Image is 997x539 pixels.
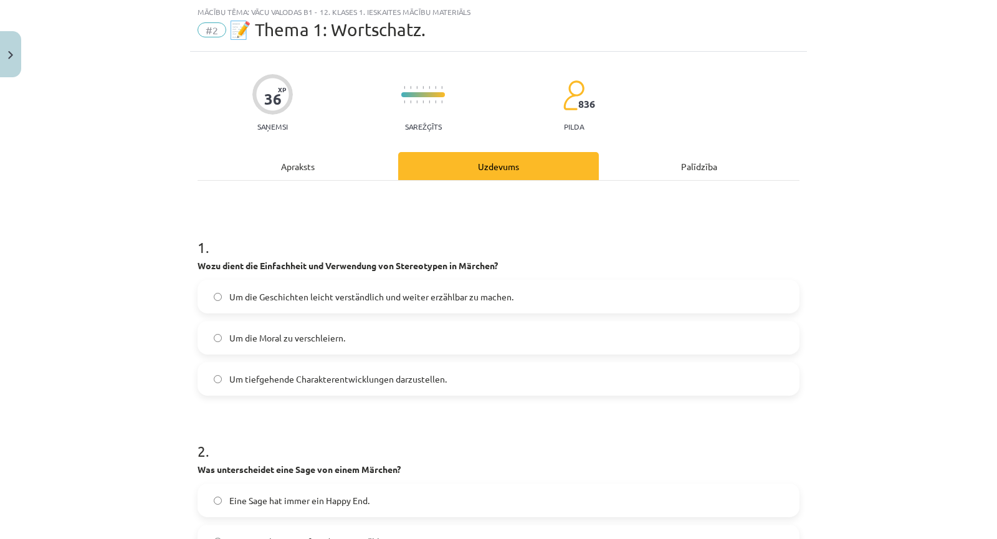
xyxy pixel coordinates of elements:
[198,217,799,255] h1: 1 .
[278,86,286,93] span: XP
[252,122,293,131] p: Saņemsi
[416,86,417,89] img: icon-short-line-57e1e144782c952c97e751825c79c345078a6d821885a25fce030b3d8c18986b.svg
[564,122,584,131] p: pilda
[441,86,442,89] img: icon-short-line-57e1e144782c952c97e751825c79c345078a6d821885a25fce030b3d8c18986b.svg
[8,51,13,59] img: icon-close-lesson-0947bae3869378f0d4975bcd49f059093ad1ed9edebbc8119c70593378902aed.svg
[229,19,426,40] span: 📝 Thema 1: Wortschatz.
[214,334,222,342] input: Um die Moral zu verschleiern.
[404,86,405,89] img: icon-short-line-57e1e144782c952c97e751825c79c345078a6d821885a25fce030b3d8c18986b.svg
[229,332,345,345] span: Um die Moral zu verschleiern.
[198,464,401,475] strong: Was unterscheidet eine Sage von einem Märchen?
[398,152,599,180] div: Uzdevums
[429,100,430,103] img: icon-short-line-57e1e144782c952c97e751825c79c345078a6d821885a25fce030b3d8c18986b.svg
[441,100,442,103] img: icon-short-line-57e1e144782c952c97e751825c79c345078a6d821885a25fce030b3d8c18986b.svg
[404,100,405,103] img: icon-short-line-57e1e144782c952c97e751825c79c345078a6d821885a25fce030b3d8c18986b.svg
[416,100,417,103] img: icon-short-line-57e1e144782c952c97e751825c79c345078a6d821885a25fce030b3d8c18986b.svg
[229,373,447,386] span: Um tiefgehende Charakterentwicklungen darzustellen.
[198,7,799,16] div: Mācību tēma: Vācu valodas b1 - 12. klases 1. ieskaites mācību materiāls
[429,86,430,89] img: icon-short-line-57e1e144782c952c97e751825c79c345078a6d821885a25fce030b3d8c18986b.svg
[410,100,411,103] img: icon-short-line-57e1e144782c952c97e751825c79c345078a6d821885a25fce030b3d8c18986b.svg
[229,494,370,507] span: Eine Sage hat immer ein Happy End.
[198,152,398,180] div: Apraksts
[578,98,595,110] span: 836
[198,421,799,459] h1: 2 .
[422,86,424,89] img: icon-short-line-57e1e144782c952c97e751825c79c345078a6d821885a25fce030b3d8c18986b.svg
[435,86,436,89] img: icon-short-line-57e1e144782c952c97e751825c79c345078a6d821885a25fce030b3d8c18986b.svg
[214,293,222,301] input: Um die Geschichten leicht verständlich und weiter erzählbar zu machen.
[214,375,222,383] input: Um tiefgehende Charakterentwicklungen darzustellen.
[435,100,436,103] img: icon-short-line-57e1e144782c952c97e751825c79c345078a6d821885a25fce030b3d8c18986b.svg
[229,290,513,303] span: Um die Geschichten leicht verständlich und weiter erzählbar zu machen.
[410,86,411,89] img: icon-short-line-57e1e144782c952c97e751825c79c345078a6d821885a25fce030b3d8c18986b.svg
[405,122,442,131] p: Sarežģīts
[198,22,226,37] span: #2
[422,100,424,103] img: icon-short-line-57e1e144782c952c97e751825c79c345078a6d821885a25fce030b3d8c18986b.svg
[214,497,222,505] input: Eine Sage hat immer ein Happy End.
[563,80,584,111] img: students-c634bb4e5e11cddfef0936a35e636f08e4e9abd3cc4e673bd6f9a4125e45ecb1.svg
[264,90,282,108] div: 36
[599,152,799,180] div: Palīdzība
[198,260,498,271] strong: Wozu dient die Einfachheit und Verwendung von Stereotypen in Märchen?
